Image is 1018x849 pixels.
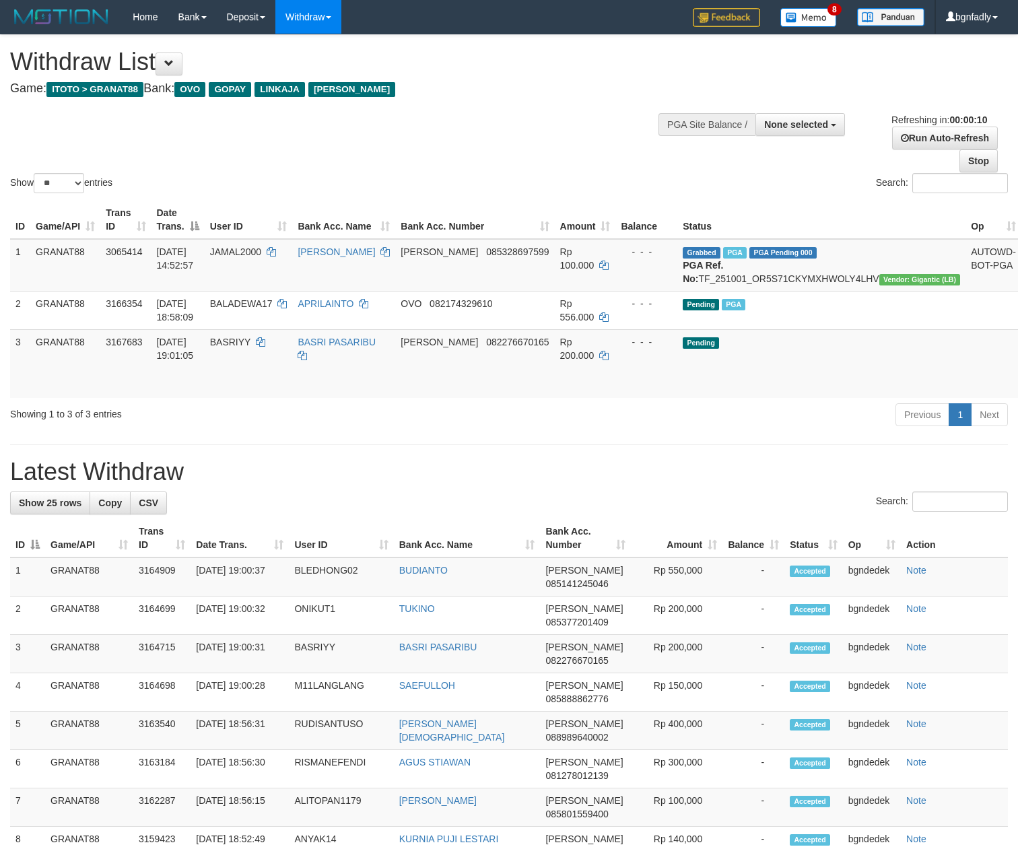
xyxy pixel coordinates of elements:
th: Amount: activate to sort column ascending [631,519,722,557]
a: Note [906,603,926,614]
td: ALITOPAN1179 [289,788,393,827]
span: Accepted [790,834,830,846]
div: - - - [621,297,672,310]
h4: Game: Bank: [10,82,665,96]
td: 3163184 [133,750,191,788]
th: Bank Acc. Number: activate to sort column ascending [395,201,554,239]
span: [PERSON_NAME] [545,642,623,652]
td: 2 [10,291,30,329]
img: panduan.png [857,8,924,26]
td: M11LANGLANG [289,673,393,712]
span: [PERSON_NAME] [308,82,395,97]
h1: Latest Withdraw [10,459,1008,485]
td: 2 [10,597,45,635]
div: - - - [621,245,672,259]
a: APRILAINTO [298,298,353,309]
td: 1 [10,239,30,292]
td: RISMANEFENDI [289,750,393,788]
span: Pending [683,337,719,349]
span: OVO [401,298,421,309]
span: Accepted [790,566,830,577]
th: Trans ID: activate to sort column ascending [100,201,151,239]
th: ID: activate to sort column descending [10,519,45,557]
span: BASRIYY [210,337,250,347]
span: 8 [827,3,842,15]
span: OVO [174,82,205,97]
td: - [722,788,784,827]
td: 6 [10,750,45,788]
td: TF_251001_OR5S71CKYMXHWOLY4LHV [677,239,965,292]
td: GRANAT88 [45,712,133,750]
td: BASRIYY [289,635,393,673]
td: 3 [10,635,45,673]
td: GRANAT88 [45,673,133,712]
th: Trans ID: activate to sort column ascending [133,519,191,557]
td: [DATE] 18:56:31 [191,712,289,750]
span: Accepted [790,604,830,615]
span: JAMAL2000 [210,246,261,257]
span: 3166354 [106,298,143,309]
span: Copy 088989640002 to clipboard [545,732,608,743]
span: [PERSON_NAME] [545,603,623,614]
span: Copy 082276670165 to clipboard [545,655,608,666]
th: User ID: activate to sort column ascending [205,201,293,239]
td: BLEDHONG02 [289,557,393,597]
td: GRANAT88 [45,635,133,673]
td: GRANAT88 [45,557,133,597]
span: Accepted [790,719,830,731]
td: [DATE] 18:56:15 [191,788,289,827]
td: bgndedek [843,557,901,597]
span: Rp 200.000 [560,337,595,361]
th: Op: activate to sort column ascending [843,519,901,557]
label: Search: [876,491,1008,512]
td: [DATE] 19:00:37 [191,557,289,597]
a: Note [906,718,926,729]
b: PGA Ref. No: [683,260,723,284]
td: - [722,673,784,712]
input: Search: [912,491,1008,512]
td: Rp 400,000 [631,712,722,750]
td: GRANAT88 [30,239,100,292]
th: Status: activate to sort column ascending [784,519,843,557]
a: BUDIANTO [399,565,448,576]
td: ONIKUT1 [289,597,393,635]
strong: 00:00:10 [949,114,987,125]
span: PGA Pending [749,247,817,259]
a: Note [906,757,926,768]
a: BASRI PASARIBU [298,337,376,347]
td: bgndedek [843,597,901,635]
th: User ID: activate to sort column ascending [289,519,393,557]
span: LINKAJA [254,82,305,97]
th: Bank Acc. Name: activate to sort column ascending [292,201,395,239]
a: Stop [959,149,998,172]
th: Game/API: activate to sort column ascending [30,201,100,239]
td: bgndedek [843,673,901,712]
span: Refreshing in: [891,114,987,125]
td: Rp 100,000 [631,788,722,827]
span: [PERSON_NAME] [545,834,623,844]
th: Bank Acc. Name: activate to sort column ascending [394,519,541,557]
a: Note [906,642,926,652]
a: Copy [90,491,131,514]
span: Copy 085328697599 to clipboard [486,246,549,257]
a: Previous [895,403,949,426]
div: Showing 1 to 3 of 3 entries [10,402,414,421]
span: BALADEWA17 [210,298,273,309]
input: Search: [912,173,1008,193]
span: CSV [139,498,158,508]
span: Copy 082276670165 to clipboard [486,337,549,347]
td: 1 [10,557,45,597]
td: 3163540 [133,712,191,750]
th: Date Trans.: activate to sort column descending [151,201,205,239]
td: - [722,635,784,673]
a: [PERSON_NAME] [298,246,375,257]
span: 3167683 [106,337,143,347]
span: [PERSON_NAME] [545,680,623,691]
a: Note [906,834,926,844]
td: 4 [10,673,45,712]
span: Copy 085377201409 to clipboard [545,617,608,627]
span: [PERSON_NAME] [401,246,478,257]
span: None selected [764,119,828,130]
span: Copy 082174329610 to clipboard [430,298,492,309]
span: Copy 085801559400 to clipboard [545,809,608,819]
